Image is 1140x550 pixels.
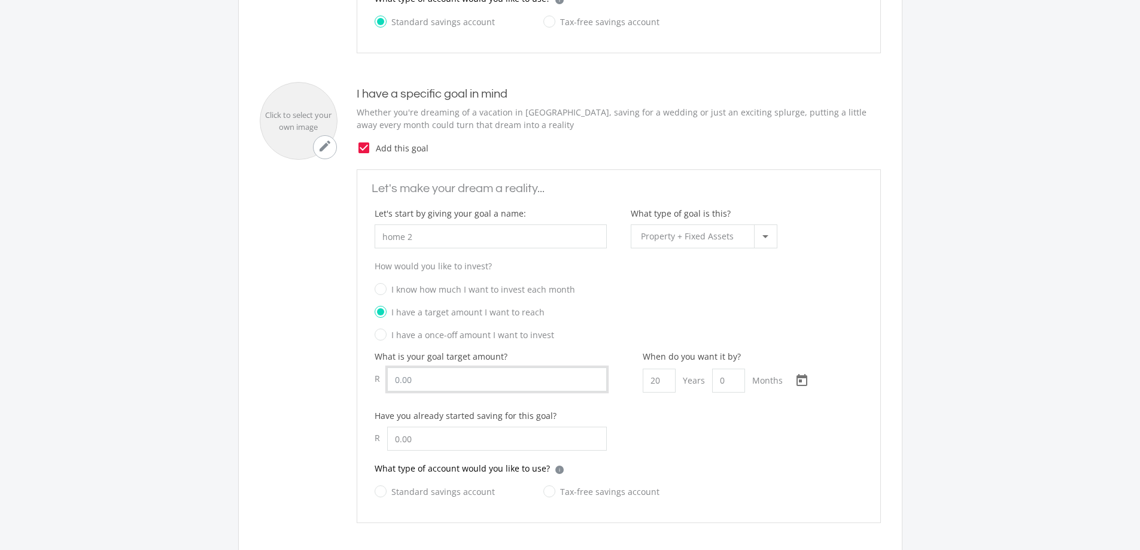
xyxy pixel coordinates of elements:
label: Standard savings account [375,484,495,499]
label: I know how much I want to invest each month [375,282,575,297]
div: i [555,466,564,474]
label: What type of goal is this? [631,207,731,220]
p: Let's make your dream a reality... [372,180,866,197]
label: Let's start by giving your goal a name: [375,207,526,220]
label: Standard savings account [375,14,495,29]
label: I have a once-off amount I want to invest [375,327,554,342]
input: Years [643,369,676,393]
i: mode_edit [318,139,332,153]
label: I have a target amount I want to reach [375,305,545,320]
p: Whether you're dreaming of a vacation in [GEOGRAPHIC_DATA], saving for a wedding or just an excit... [357,106,881,131]
label: Tax-free savings account [543,14,659,29]
div: Years [676,369,712,393]
input: 0.00 [387,427,607,451]
span: Property + Fixed Assets [641,230,734,242]
label: Tax-free savings account [543,484,659,499]
div: R [375,427,387,449]
p: What type of account would you like to use? [375,462,550,475]
div: When do you want it by? [643,350,782,363]
i: check_box [357,141,371,155]
p: How would you like to invest? [375,260,863,272]
div: Click to select your own image [260,110,337,133]
button: mode_edit [313,135,337,159]
input: 0.00 [387,367,607,391]
h4: I have a specific goal in mind [357,87,881,101]
label: Have you already started saving for this goal? [375,409,557,422]
label: What is your goal target amount? [375,350,507,363]
div: Months [745,369,790,393]
span: Add this goal [371,142,881,154]
div: R [375,367,387,390]
button: Open calendar [790,369,814,393]
input: Months [712,369,745,393]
